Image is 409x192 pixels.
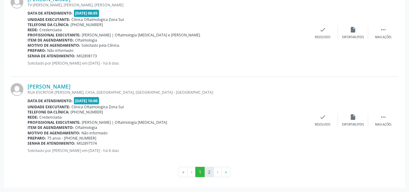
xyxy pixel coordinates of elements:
[350,114,356,120] i: insert_drive_file
[71,17,124,22] span: Clinica Oftalmologica Zona Sul
[28,83,71,90] a: [PERSON_NAME]
[39,27,62,32] span: Credenciada
[75,38,97,43] span: Oftalmologia
[74,10,99,17] span: [DATE] 08:05
[28,148,308,153] p: Solicitado por [PERSON_NAME] em [DATE] - há 8 dias
[221,167,230,177] button: Go to last page
[11,167,398,177] ul: Pagination
[28,98,73,103] b: Data de atendimento:
[47,136,96,141] span: 75 anos - [PHONE_NUMBER]
[319,26,326,33] i: check
[315,35,330,39] div: Resolvido
[75,125,97,130] span: Oftalmologia
[28,115,38,120] b: Rede:
[28,22,69,27] b: Telefone da clínica:
[28,32,81,38] b: Profissional executante:
[11,83,23,96] img: img
[71,104,124,109] span: Clinica Oftalmologica Zona Sul
[380,26,387,33] i: 
[315,123,330,127] div: Resolvido
[47,48,73,53] span: Não informado
[375,35,391,39] div: Mais ações
[375,123,391,127] div: Mais ações
[82,120,167,125] span: [PERSON_NAME] | Oftalmologia [MEDICAL_DATA]
[319,114,326,120] i: check
[195,167,205,177] button: Go to page 1
[28,61,308,66] p: Solicitado por [PERSON_NAME] em [DATE] - há 8 dias
[77,141,97,146] span: M02897574
[74,97,99,104] span: [DATE] 10:00
[28,130,80,136] b: Motivo de agendamento:
[28,48,46,53] b: Preparo:
[380,114,387,120] i: 
[350,26,356,33] i: insert_drive_file
[213,167,222,177] button: Go to next page
[204,167,214,177] button: Go to page 2
[28,43,80,48] b: Motivo de agendamento:
[28,90,308,95] div: RUA ESCRITOR [PERSON_NAME], CASA, [GEOGRAPHIC_DATA], [GEOGRAPHIC_DATA] - [GEOGRAPHIC_DATA]
[28,120,81,125] b: Profissional executante:
[342,123,364,127] div: Exportar (PDF)
[39,115,62,120] span: Credenciada
[28,141,75,146] b: Senha de atendimento:
[28,53,75,59] b: Senha de atendimento:
[28,109,69,115] b: Telefone da clínica:
[28,11,73,16] b: Data de atendimento:
[28,2,308,8] div: TV [PERSON_NAME], [PERSON_NAME], [PERSON_NAME]
[71,22,103,27] span: [PHONE_NUMBER]
[28,17,70,22] b: Unidade executante:
[28,38,74,43] b: Item de agendamento:
[28,104,70,109] b: Unidade executante:
[28,27,38,32] b: Rede:
[82,32,200,38] span: [PERSON_NAME] | Oftalmologia [MEDICAL_DATA] e [PERSON_NAME]
[28,125,74,130] b: Item de agendamento:
[81,43,120,48] span: Solicitado pela Clínica.
[77,53,97,59] span: M02898173
[71,109,103,115] span: [PHONE_NUMBER]
[28,136,46,141] b: Preparo:
[81,130,107,136] span: Não informado
[342,35,364,39] div: Exportar (PDF)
